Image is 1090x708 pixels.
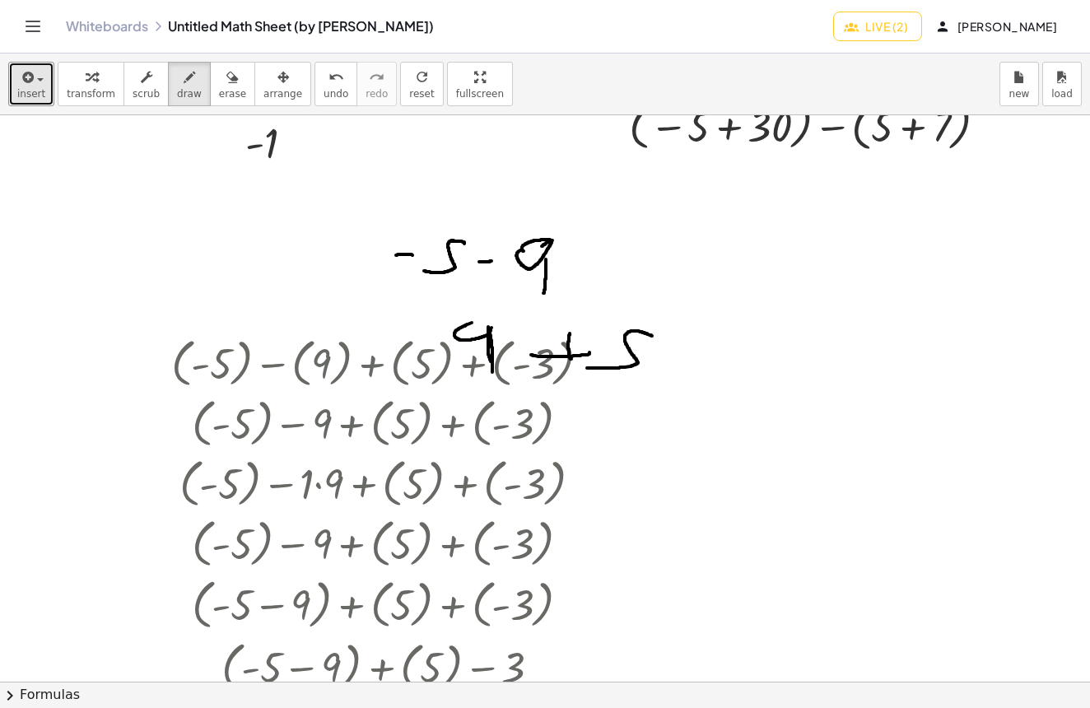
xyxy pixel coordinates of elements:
button: Live (2) [833,12,922,41]
button: arrange [254,62,311,106]
button: load [1042,62,1082,106]
button: new [999,62,1039,106]
span: erase [219,88,246,100]
i: undo [328,68,344,87]
button: transform [58,62,124,106]
button: scrub [123,62,169,106]
button: [PERSON_NAME] [925,12,1070,41]
span: undo [324,88,348,100]
i: redo [369,68,384,87]
button: draw [168,62,211,106]
button: refreshreset [400,62,443,106]
span: insert [17,88,45,100]
span: draw [177,88,202,100]
span: new [1009,88,1030,100]
span: load [1051,88,1073,100]
span: fullscreen [456,88,504,100]
button: Toggle navigation [20,13,46,40]
button: insert [8,62,54,106]
i: refresh [414,68,430,87]
button: undoundo [314,62,357,106]
span: redo [366,88,388,100]
button: redoredo [356,62,397,106]
span: arrange [263,88,302,100]
span: transform [67,88,115,100]
button: fullscreen [447,62,513,106]
span: scrub [133,88,160,100]
span: [PERSON_NAME] [939,19,1057,34]
span: reset [409,88,434,100]
button: erase [210,62,255,106]
span: Live (2) [847,19,908,34]
a: Whiteboards [66,18,148,35]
